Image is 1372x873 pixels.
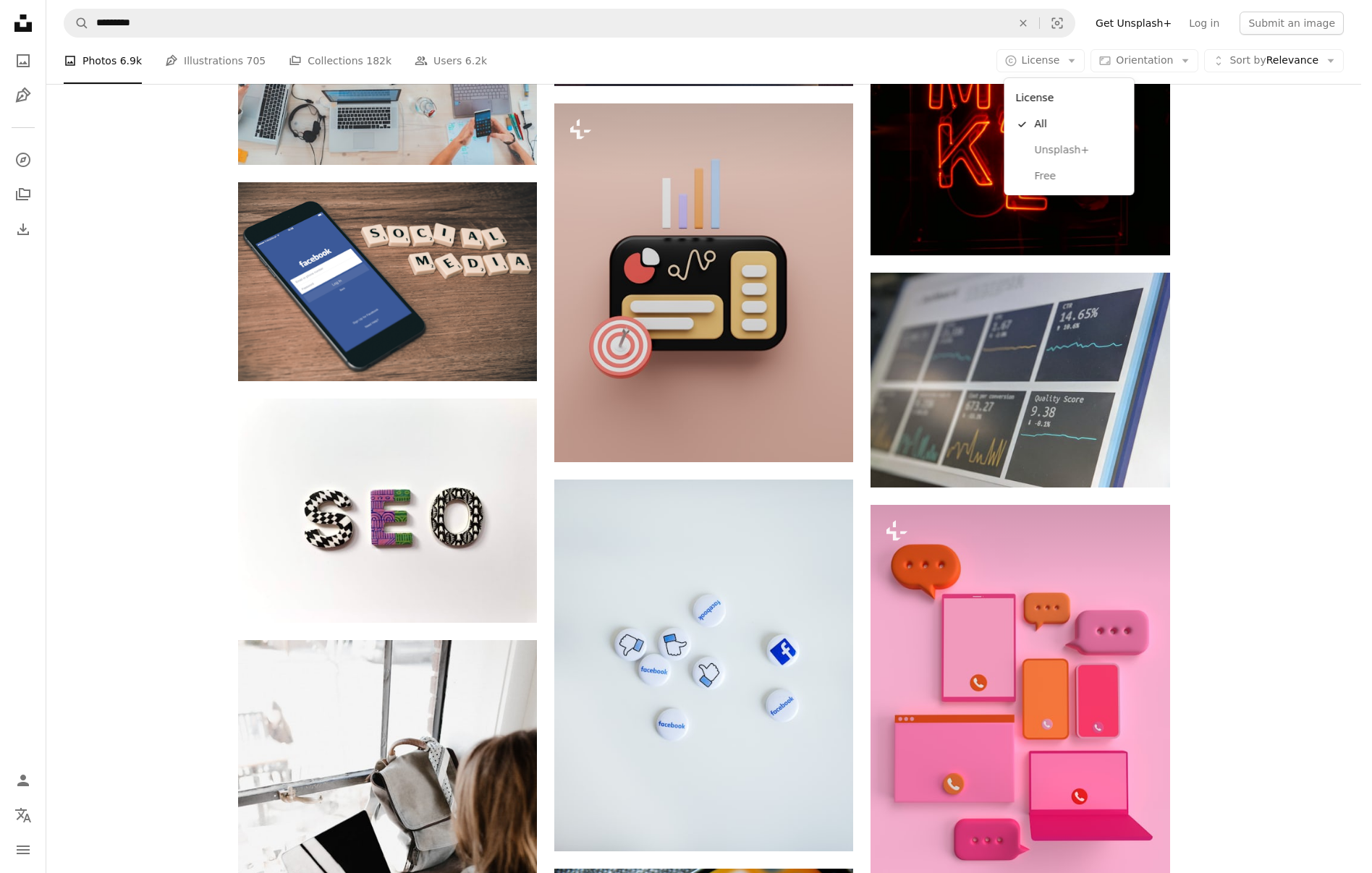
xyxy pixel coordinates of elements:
[1035,117,1123,132] span: All
[1035,143,1123,158] span: Unsplash+
[1004,78,1135,195] div: License
[1010,84,1129,111] div: License
[1091,49,1198,72] button: Orientation
[996,49,1085,72] button: License
[1035,169,1123,184] span: Free
[1022,54,1060,66] span: License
